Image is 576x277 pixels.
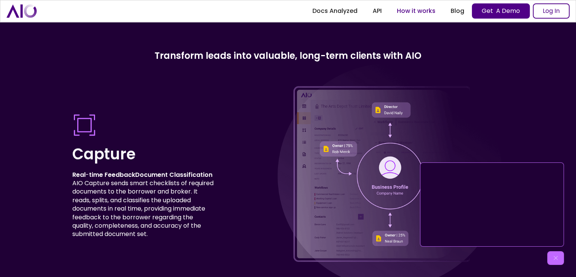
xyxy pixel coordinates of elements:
[443,4,472,18] a: Blog
[533,3,570,19] a: Log In
[472,3,530,19] a: Get A Demo
[89,170,103,179] strong: time
[389,4,443,18] a: How it works
[6,4,37,17] a: home
[105,170,212,179] strong: FeedbackDocument Classification
[72,171,214,239] p: - AIO Capture sends smart checklists of required documents to the borrower and broker. It reads, ...
[423,166,560,243] iframe: AIO - powering financial decision making
[72,143,214,165] h2: Capture
[72,170,86,179] strong: Real
[72,49,504,62] h4: Transform leads into valuable, long-term clients with AIO
[365,4,389,18] a: API
[305,4,365,18] a: Docs Analyzed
